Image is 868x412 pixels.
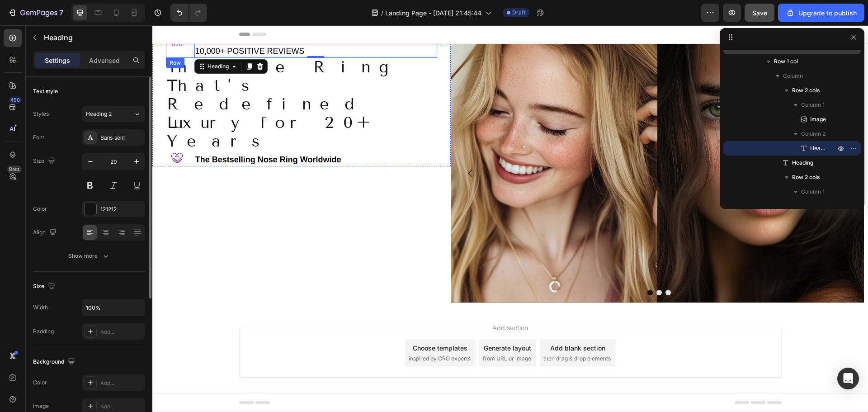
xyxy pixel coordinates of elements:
[100,403,143,411] div: Add...
[9,96,22,104] div: 450
[100,379,143,387] div: Add...
[752,9,767,17] span: Save
[33,227,58,239] div: Align
[82,299,145,316] input: Auto
[68,251,110,260] div: Show more
[33,205,47,213] div: Color
[792,158,813,167] span: Heading
[810,144,826,153] span: Heading
[33,248,145,264] button: Show more
[792,86,820,95] span: Row 2 cols
[331,318,379,327] div: Generate layout
[4,4,67,22] button: 7
[512,9,526,17] span: Draft
[801,187,825,196] span: Column 1
[256,329,318,337] span: inspired by CRO experts
[7,166,22,173] div: Beta
[504,265,509,270] button: Dot
[100,205,143,213] div: 121212
[330,329,379,337] span: from URL or image
[152,25,868,412] iframe: Design area
[837,368,859,389] div: Open Intercom Messenger
[801,129,826,138] span: Column 2
[778,4,864,22] button: Upgrade to publish
[33,327,54,336] div: Padding
[786,8,857,18] div: Upgrade to publish
[495,265,500,270] button: Dot
[170,4,207,22] div: Undo/Redo
[33,280,57,293] div: Size
[260,318,315,327] div: Choose templates
[801,100,825,109] span: Column 1
[33,87,58,95] div: Text style
[33,303,48,312] div: Width
[100,134,143,142] div: Sans-serif
[391,329,458,337] span: then drag & drop elements
[86,110,112,118] span: Heading 2
[683,135,708,161] button: Carousel Next Arrow
[298,19,712,277] img: gempages_561215441062593317-681c3b79-6d74-4024-a09f-5c28bbec1c05.jpg
[82,106,145,122] button: Heading 2
[774,57,798,66] span: Row 1 col
[33,110,49,118] div: Styles
[45,56,70,65] p: Settings
[513,265,519,270] button: Dot
[100,328,143,336] div: Add...
[336,298,379,307] span: Add section
[33,402,49,410] div: Image
[792,173,820,182] span: Row 2 cols
[33,155,57,167] div: Size
[783,71,803,81] span: Column
[89,56,120,65] p: Advanced
[745,4,774,22] button: Save
[398,318,453,327] div: Add blank section
[306,135,331,161] button: Carousel Back Arrow
[33,133,44,142] div: Font
[33,356,77,368] div: Background
[385,8,481,18] span: Landing Page - [DATE] 21:45:44
[33,379,47,387] div: Color
[810,115,826,124] span: Image
[381,8,383,18] span: /
[59,7,63,18] p: 7
[44,32,142,43] p: Heading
